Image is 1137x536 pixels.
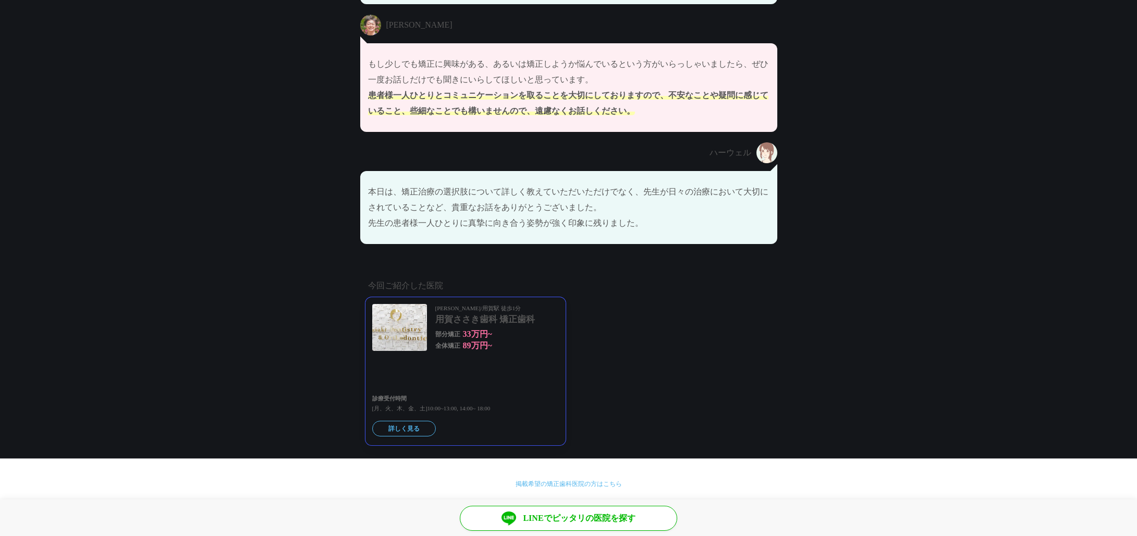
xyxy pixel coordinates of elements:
div: [月、火、木、金、土]10:00~13:00, 14:00~ 18:00 [372,404,559,413]
dt: 全体矯正 [435,340,460,351]
a: ハーウェルについて [634,496,777,521]
dt: 部分矯正 [435,328,460,340]
dd: 89万円~ [463,340,520,351]
dd: 33万円~ [463,328,520,340]
img: harwell編集部_傾聴 [756,142,777,163]
div: [PERSON_NAME] [386,15,772,35]
p: もし少しでも矯正に興味がある、あるいは矯正しようか悩んでいるという方がいらっしゃいましたら、ぜひ一度お話しだけでも聞きにいらしてほしいと思っています。 [368,56,769,119]
a: プライバシーポリシー [478,496,628,521]
span: 患者様一人ひとりとコミュニケーションを取ることを大切にしておりますので、不安なことや疑問に感じていること、些細なことでも構いませんので、遠慮なくお話しください。 [368,91,768,115]
img: 佐々木先生アップ [360,15,381,35]
a: [PERSON_NAME]/用賀駅 徒歩1分用賀ささき歯科 矯正歯科部分矯正33万円~全体矯正89万円~診療受付時間[月、火、木、金、土]10:00~13:00, 14:00~ 18:00詳しく見る [365,297,566,445]
div: ハーウェル [365,142,751,163]
a: 掲載希望の矯正歯科医院の方はこちら [516,480,622,488]
div: 詳しく見る [372,421,436,436]
div: 用賀ささき歯科 矯正歯科 [435,313,559,326]
a: LINEでピッタリの医院を探す [460,506,677,531]
img: sp_CS_1_Z60237_20240819_26.jpg [372,304,427,351]
a: 利用規約 [360,496,472,521]
p: 本日は、矯正治療の選択肢について詳しく教えていただいただけでなく、先生が日々の治療において大切にされていることなど、貴重なお話をありがとうございました。 先生の患者様一人ひとりに真摯に向き合う姿... [368,184,769,231]
p: 今回ご紹介した医院 [360,279,777,292]
div: [PERSON_NAME]/用賀駅 徒歩1分 [435,304,559,313]
div: 診療受付時間 [372,393,559,404]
